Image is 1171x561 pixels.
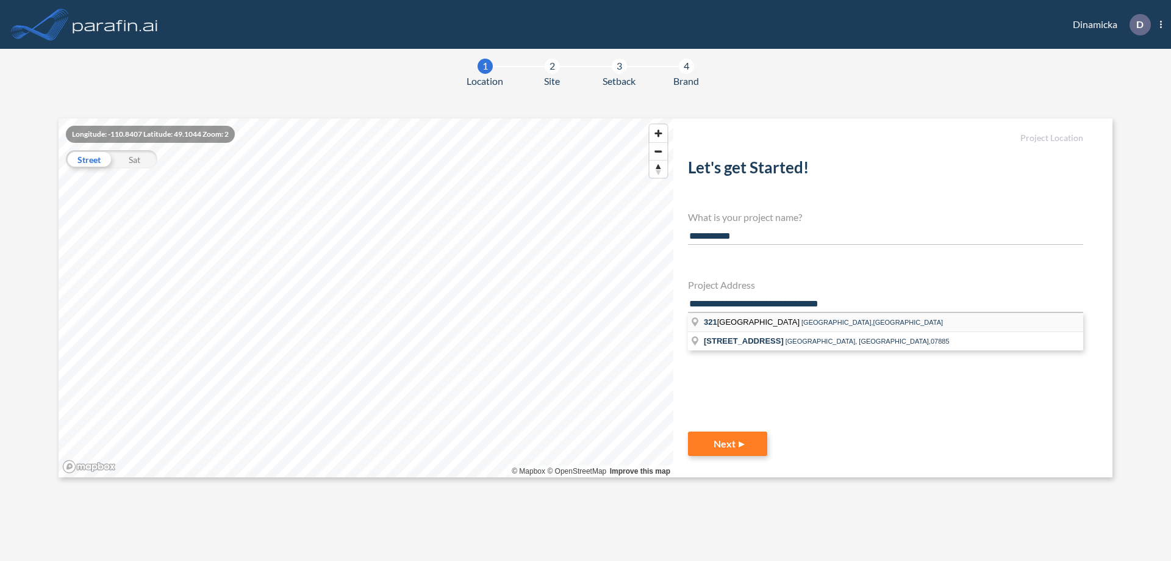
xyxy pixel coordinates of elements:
span: Location [467,74,503,89]
span: Setback [603,74,636,89]
h5: Project Location [688,133,1083,143]
button: Zoom in [650,125,667,142]
span: Brand [673,74,699,89]
div: 2 [545,59,560,74]
a: Mapbox [512,467,545,476]
div: 1 [478,59,493,74]
h2: Let's get Started! [688,158,1083,182]
canvas: Map [59,118,673,477]
div: Street [66,150,112,168]
a: OpenStreetMap [547,467,606,476]
button: Reset bearing to north [650,160,667,178]
p: D [1136,19,1144,30]
span: [STREET_ADDRESS] [704,336,784,346]
span: Site [544,74,560,89]
div: Sat [112,150,157,168]
img: logo [70,12,160,37]
span: Zoom out [650,143,667,160]
div: 3 [612,59,627,74]
a: Improve this map [610,467,670,476]
span: 321 [704,317,717,327]
button: Zoom out [650,142,667,160]
span: [GEOGRAPHIC_DATA], [GEOGRAPHIC_DATA],07885 [786,338,950,345]
button: Next [688,432,767,456]
span: [GEOGRAPHIC_DATA] [704,317,801,327]
h4: Project Address [688,279,1083,291]
h4: What is your project name? [688,211,1083,223]
div: Longitude: -110.8407 Latitude: 49.1044 Zoom: 2 [66,126,235,143]
div: 4 [679,59,694,74]
a: Mapbox homepage [62,460,116,474]
span: [GEOGRAPHIC_DATA],[GEOGRAPHIC_DATA] [801,319,943,326]
div: Dinamicka [1055,14,1162,35]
